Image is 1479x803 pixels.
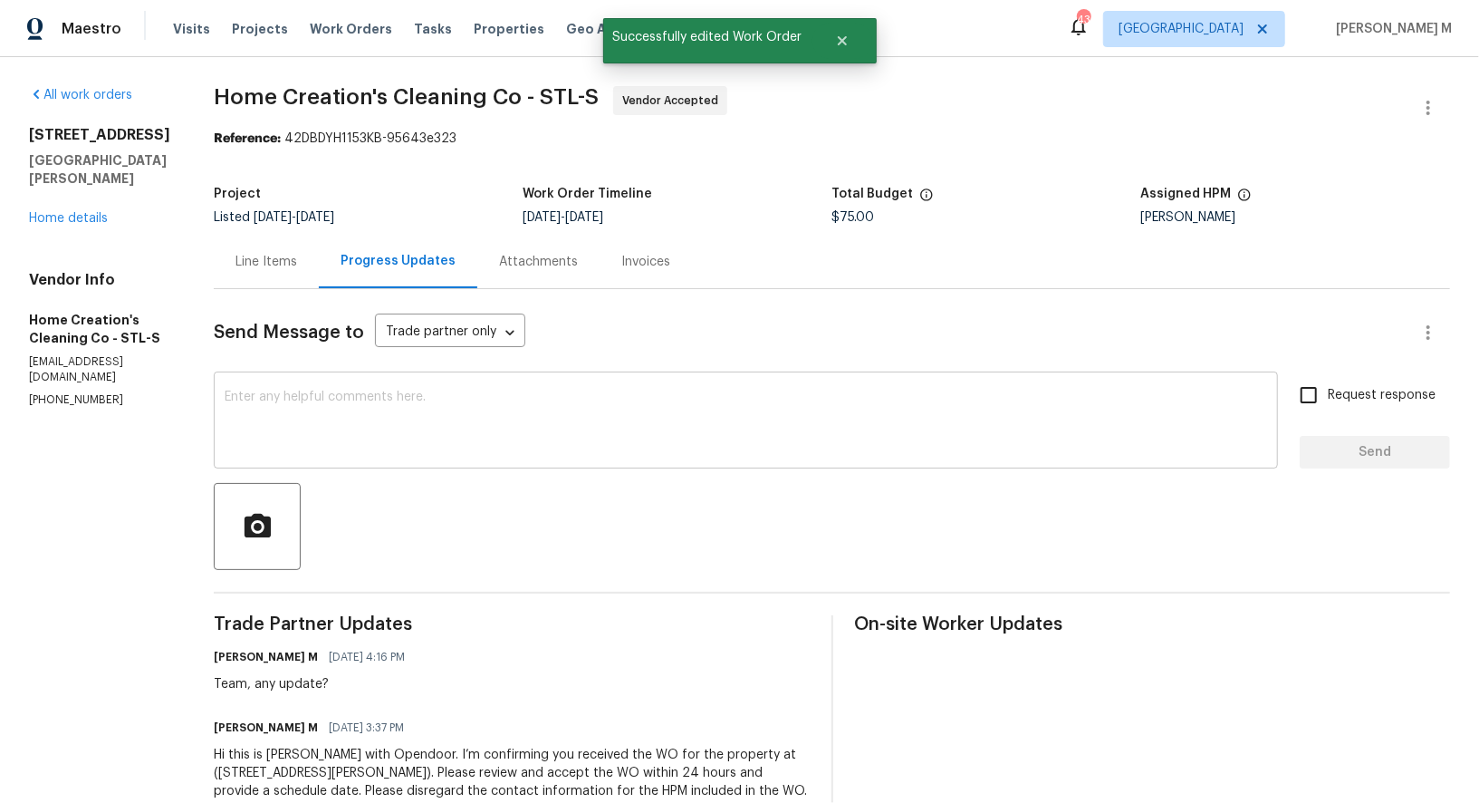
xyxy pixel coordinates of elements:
[214,615,810,634] span: Trade Partner Updates
[29,126,170,144] h2: [STREET_ADDRESS]
[499,253,578,271] div: Attachments
[214,132,281,145] b: Reference:
[235,253,297,271] div: Line Items
[296,211,334,224] span: [DATE]
[254,211,292,224] span: [DATE]
[919,188,934,211] span: The total cost of line items that have been proposed by Opendoor. This sum includes line items th...
[214,188,261,200] h5: Project
[414,23,452,35] span: Tasks
[565,211,603,224] span: [DATE]
[214,675,416,693] div: Team, any update?
[214,86,599,108] span: Home Creation's Cleaning Co - STL-S
[214,719,318,737] h6: [PERSON_NAME] M
[29,354,170,385] p: [EMAIL_ADDRESS][DOMAIN_NAME]
[29,89,132,102] a: All work orders
[832,188,914,200] h5: Total Budget
[523,211,603,224] span: -
[214,211,334,224] span: Listed
[832,211,875,224] span: $75.00
[1329,20,1452,38] span: [PERSON_NAME] M
[29,151,170,188] h5: [GEOGRAPHIC_DATA][PERSON_NAME]
[474,20,544,38] span: Properties
[523,188,652,200] h5: Work Order Timeline
[329,719,404,737] span: [DATE] 3:37 PM
[29,271,170,289] h4: Vendor Info
[1237,188,1252,211] span: The hpm assigned to this work order.
[621,253,670,271] div: Invoices
[62,20,121,38] span: Maestro
[566,20,684,38] span: Geo Assignments
[29,311,170,347] h5: Home Creation's Cleaning Co - STL-S
[310,20,392,38] span: Work Orders
[375,318,525,348] div: Trade partner only
[29,392,170,408] p: [PHONE_NUMBER]
[214,324,364,342] span: Send Message to
[855,615,1451,634] span: On-site Worker Updates
[1077,11,1090,29] div: 43
[622,92,725,110] span: Vendor Accepted
[523,211,561,224] span: [DATE]
[214,130,1450,148] div: 42DBDYH1153KB-95643e323
[329,648,405,666] span: [DATE] 4:16 PM
[1141,211,1450,224] div: [PERSON_NAME]
[214,648,318,666] h6: [PERSON_NAME] M
[1328,386,1436,405] span: Request response
[232,20,288,38] span: Projects
[254,211,334,224] span: -
[341,252,456,270] div: Progress Updates
[812,23,872,59] button: Close
[29,212,108,225] a: Home details
[603,18,812,56] span: Successfully edited Work Order
[173,20,210,38] span: Visits
[1141,188,1232,200] h5: Assigned HPM
[1119,20,1244,38] span: [GEOGRAPHIC_DATA]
